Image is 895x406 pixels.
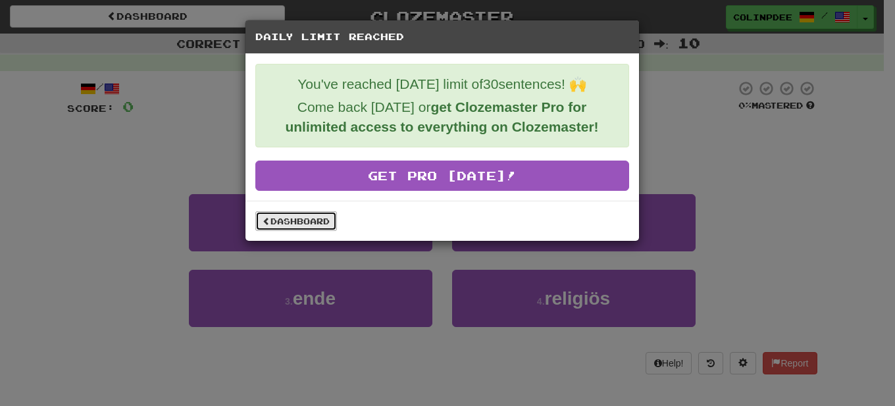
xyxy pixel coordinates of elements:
strong: get Clozemaster Pro for unlimited access to everything on Clozemaster! [285,99,598,134]
p: Come back [DATE] or [266,97,619,137]
a: Get Pro [DATE]! [255,161,629,191]
p: You've reached [DATE] limit of 30 sentences! 🙌 [266,74,619,94]
a: Dashboard [255,211,337,231]
h5: Daily Limit Reached [255,30,629,43]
